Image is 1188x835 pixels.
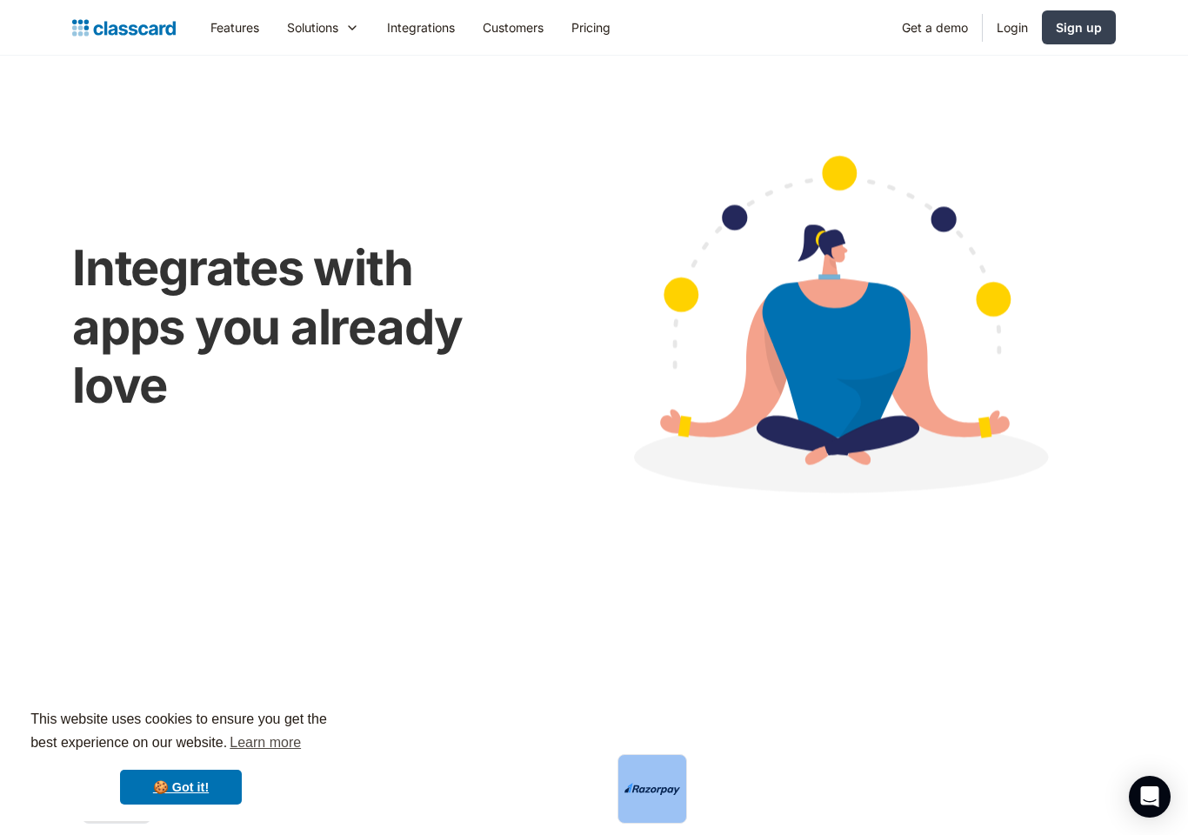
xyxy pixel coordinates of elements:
[888,8,982,47] a: Get a demo
[557,8,624,47] a: Pricing
[1056,18,1102,37] div: Sign up
[624,783,680,795] img: Razorpay
[558,122,1116,539] img: Cartoon image showing connected apps
[1042,10,1116,44] a: Sign up
[72,16,176,40] a: home
[120,770,242,805] a: dismiss cookie message
[72,239,524,415] h1: Integrates with apps you already love
[1129,776,1171,818] div: Open Intercom Messenger
[30,709,331,756] span: This website uses cookies to ensure you get the best experience on our website.
[14,692,348,821] div: cookieconsent
[983,8,1042,47] a: Login
[197,8,273,47] a: Features
[287,18,338,37] div: Solutions
[373,8,469,47] a: Integrations
[227,730,304,756] a: learn more about cookies
[273,8,373,47] div: Solutions
[469,8,557,47] a: Customers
